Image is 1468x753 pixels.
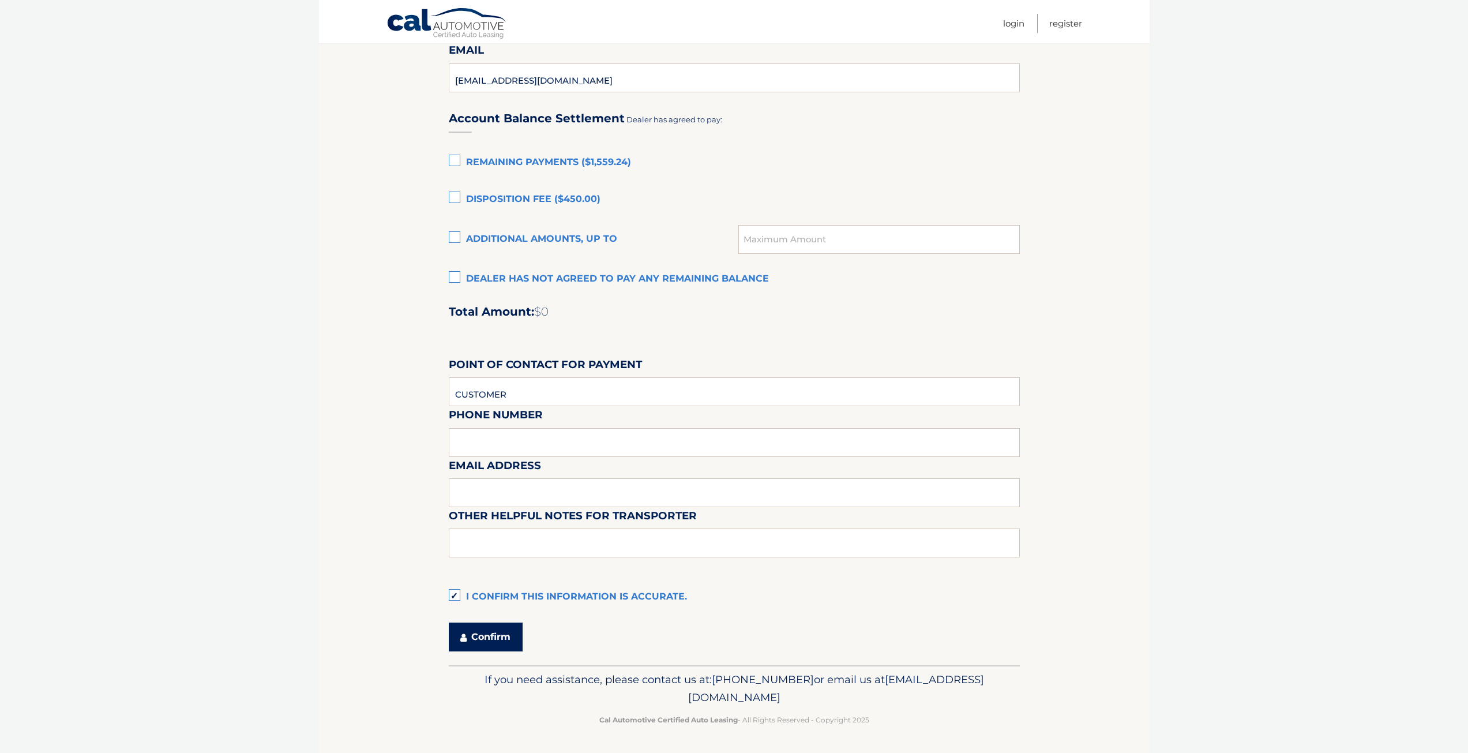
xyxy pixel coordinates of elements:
a: Register [1049,14,1082,33]
span: [PHONE_NUMBER] [712,673,814,686]
label: Remaining Payments ($1,559.24) [449,151,1020,174]
strong: Cal Automotive Certified Auto Leasing [599,715,738,724]
p: - All Rights Reserved - Copyright 2025 [456,714,1012,726]
p: If you need assistance, please contact us at: or email us at [456,670,1012,707]
span: Dealer has agreed to pay: [626,115,722,124]
label: Email Address [449,457,541,478]
label: Dealer has not agreed to pay any remaining balance [449,268,1020,291]
span: $0 [534,305,549,319]
h2: Total Amount: [449,305,1020,319]
a: Login [1003,14,1024,33]
button: Confirm [449,623,523,651]
h3: Account Balance Settlement [449,111,625,126]
label: I confirm this information is accurate. [449,586,1020,609]
label: Disposition Fee ($450.00) [449,188,1020,211]
label: Point of Contact for Payment [449,356,642,377]
a: Cal Automotive [386,8,508,41]
label: Other helpful notes for transporter [449,507,697,529]
label: Email [449,42,484,63]
input: Maximum Amount [738,225,1019,254]
label: Additional amounts, up to [449,228,739,251]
